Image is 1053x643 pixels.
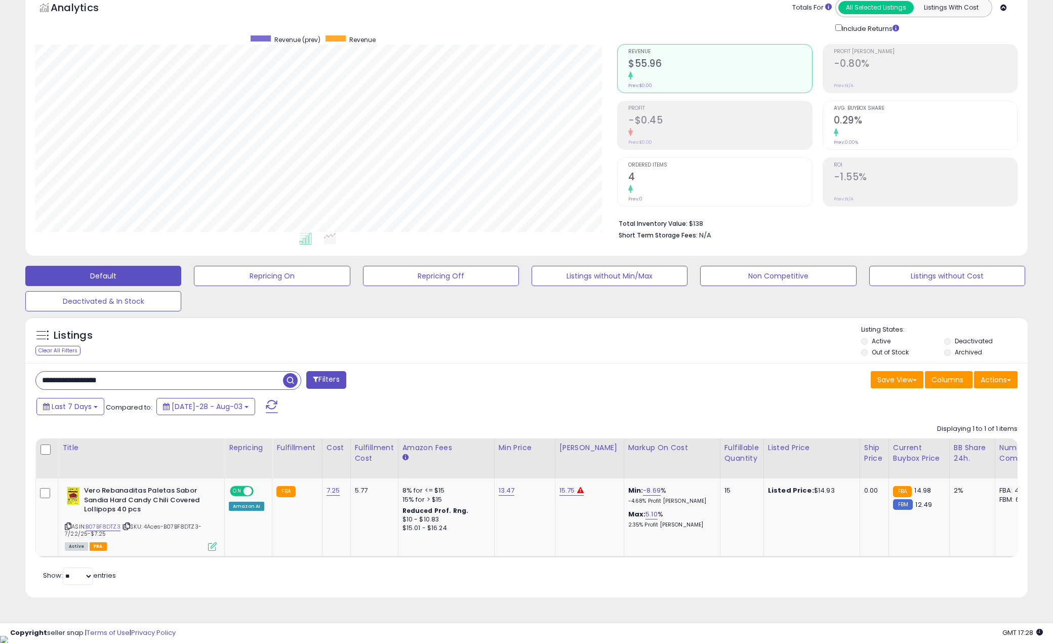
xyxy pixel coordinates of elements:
label: Out of Stock [872,348,909,356]
small: Prev: $0.00 [628,139,652,145]
h5: Listings [54,329,93,343]
div: 8% for <= $15 [402,486,487,495]
label: Active [872,337,890,345]
a: Terms of Use [87,628,130,637]
div: ASIN: [65,486,217,550]
h2: -0.80% [834,58,1017,71]
small: FBA [893,486,912,497]
button: Listings With Cost [913,1,989,14]
h2: 4 [628,171,812,185]
a: -8.69 [643,486,661,496]
div: % [628,510,712,529]
div: 15% for > $15 [402,495,487,504]
button: Last 7 Days [36,398,104,415]
b: Max: [628,509,646,519]
div: Displaying 1 to 1 of 1 items [937,424,1018,434]
small: Prev: N/A [834,196,854,202]
h2: -$0.45 [628,114,812,128]
div: $10 - $10.83 [402,515,487,524]
div: seller snap | | [10,628,176,638]
label: Deactivated [955,337,993,345]
span: Profit [PERSON_NAME] [834,49,1017,55]
div: BB Share 24h. [954,443,991,464]
div: % [628,486,712,505]
span: OFF [252,487,268,496]
span: Revenue [628,49,812,55]
small: Prev: $0.00 [628,83,652,89]
div: 5.77 [355,486,390,495]
span: ON [231,487,244,496]
a: 13.47 [499,486,515,496]
span: 12.49 [915,500,932,509]
div: [PERSON_NAME] [559,443,620,453]
div: Fulfillment Cost [355,443,394,464]
p: 2.35% Profit [PERSON_NAME] [628,521,712,529]
div: 0.00 [864,486,881,495]
div: Amazon Fees [402,443,490,453]
button: Repricing On [194,266,350,286]
small: FBA [276,486,295,497]
button: Filters [306,371,346,389]
label: Archived [955,348,982,356]
a: Privacy Policy [131,628,176,637]
small: Prev: 0.00% [834,139,858,145]
button: Actions [974,371,1018,388]
div: Include Returns [828,22,911,34]
div: Clear All Filters [35,346,80,355]
h5: Analytics [51,1,118,17]
span: Revenue (prev) [274,35,320,44]
button: Listings without Min/Max [532,266,687,286]
a: 7.25 [327,486,340,496]
button: Save View [871,371,923,388]
button: Repricing Off [363,266,519,286]
b: Vero Rebanaditas Paletas Sabor Sandia Hard Candy Chili Covered Lollipops 40 pcs [84,486,207,517]
small: Amazon Fees. [402,453,409,462]
span: Avg. Buybox Share [834,106,1017,111]
p: -4.68% Profit [PERSON_NAME] [628,498,712,505]
span: Compared to: [106,403,152,412]
h2: -1.55% [834,171,1017,185]
div: Title [62,443,220,453]
div: Markup on Cost [628,443,716,453]
div: FBA: 4 [999,486,1033,495]
b: Short Term Storage Fees: [619,231,698,239]
div: $14.93 [768,486,852,495]
div: Totals For [792,3,832,13]
div: Amazon AI [229,502,264,511]
span: | SKU: 4Aces-B07BF8DTZ3-7/22/25-$7.25 [65,523,201,538]
div: Fulfillable Quantity [724,443,759,464]
small: FBM [893,499,913,510]
div: $15.01 - $16.24 [402,524,487,533]
span: Columns [931,375,963,385]
th: The percentage added to the cost of goods (COGS) that forms the calculator for Min & Max prices. [624,438,720,478]
a: B07BF8DTZ3 [86,523,120,531]
button: Columns [925,371,973,388]
button: [DATE]-28 - Aug-03 [156,398,255,415]
span: ROI [834,163,1017,168]
li: $138 [619,217,1010,229]
button: Deactivated & In Stock [25,291,181,311]
strong: Copyright [10,628,47,637]
b: Total Inventory Value: [619,219,687,228]
div: FBM: 6 [999,495,1033,504]
span: 2025-08-11 17:28 GMT [1002,628,1043,637]
div: Repricing [229,443,268,453]
span: Profit [628,106,812,111]
span: Show: entries [43,571,116,580]
div: Current Buybox Price [893,443,945,464]
div: Cost [327,443,346,453]
button: Default [25,266,181,286]
button: All Selected Listings [838,1,914,14]
a: 5.10 [645,509,658,519]
small: Prev: 0 [628,196,642,202]
b: Reduced Prof. Rng. [402,506,469,515]
span: 14.98 [914,486,931,495]
button: Listings without Cost [869,266,1025,286]
p: Listing States: [861,325,1028,335]
a: 15.75 [559,486,575,496]
div: 15 [724,486,756,495]
div: 2% [954,486,987,495]
span: Last 7 Days [52,401,92,412]
div: Ship Price [864,443,884,464]
span: All listings currently available for purchase on Amazon [65,542,88,551]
